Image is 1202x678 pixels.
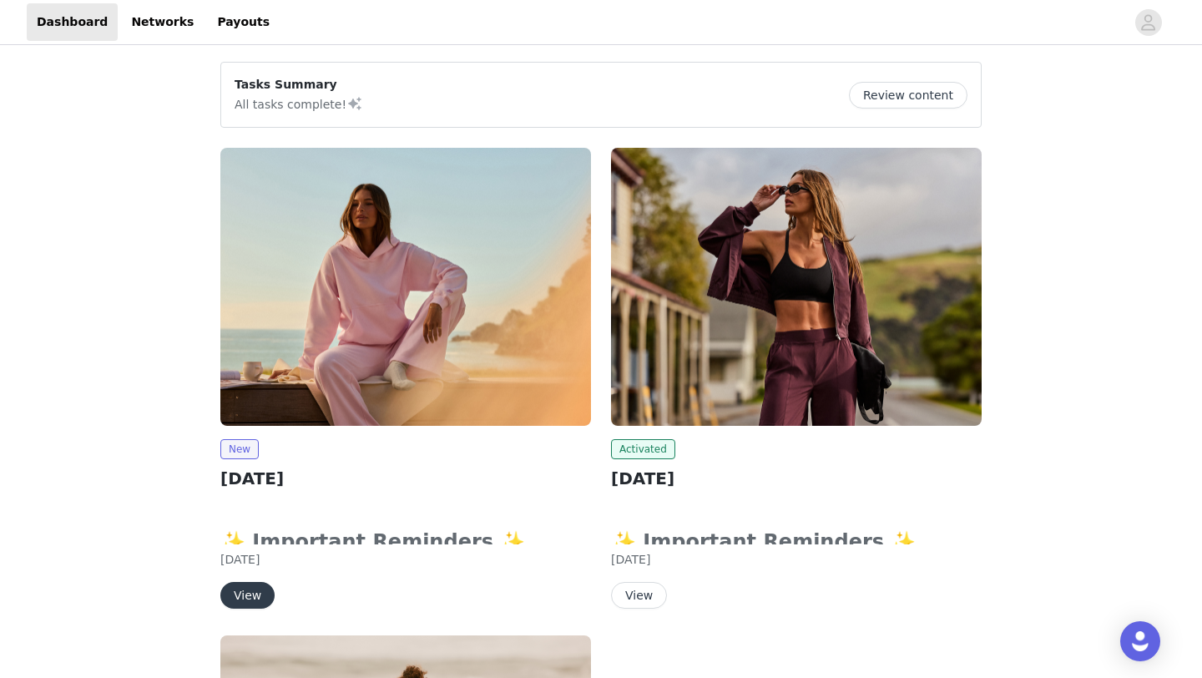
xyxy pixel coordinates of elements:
a: Networks [121,3,204,41]
a: View [611,589,667,602]
h2: [DATE] [220,466,591,491]
span: [DATE] [611,553,650,566]
strong: ✨ Important Reminders ✨ [220,530,536,554]
strong: ✨ Important Reminders ✨ [611,530,927,554]
div: Open Intercom Messenger [1120,621,1160,661]
div: avatar [1140,9,1156,36]
p: All tasks complete! [235,94,363,114]
p: Tasks Summary [235,76,363,94]
a: View [220,589,275,602]
button: View [611,582,667,609]
h2: [DATE] [611,466,982,491]
span: New [220,439,259,459]
button: View [220,582,275,609]
span: Activated [611,439,675,459]
a: Dashboard [27,3,118,41]
a: Payouts [207,3,280,41]
button: Review content [849,82,967,109]
img: Fabletics [220,148,591,426]
span: [DATE] [220,553,260,566]
img: Fabletics [611,148,982,426]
